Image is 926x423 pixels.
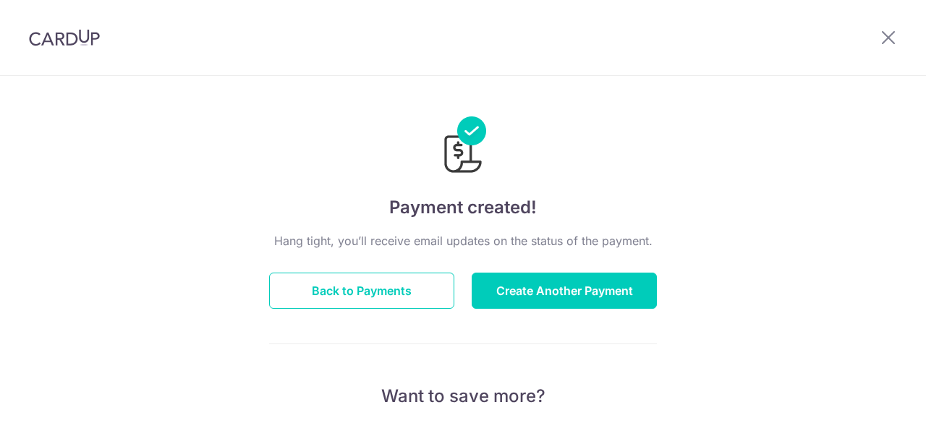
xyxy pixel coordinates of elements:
[440,116,486,177] img: Payments
[29,29,100,46] img: CardUp
[269,232,657,249] p: Hang tight, you’ll receive email updates on the status of the payment.
[269,195,657,221] h4: Payment created!
[269,273,454,309] button: Back to Payments
[472,273,657,309] button: Create Another Payment
[269,385,657,408] p: Want to save more?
